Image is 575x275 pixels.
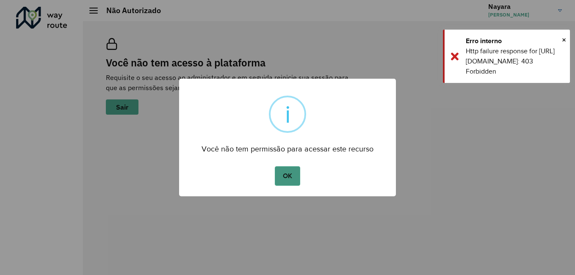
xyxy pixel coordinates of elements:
div: Você não tem permissão para acessar este recurso [179,137,396,156]
div: i [285,97,290,131]
span: × [562,33,566,46]
button: OK [275,166,300,186]
button: Close [562,33,566,46]
div: Http failure response for [URL][DOMAIN_NAME]: 403 Forbidden [466,46,564,77]
div: Erro interno [466,36,564,46]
